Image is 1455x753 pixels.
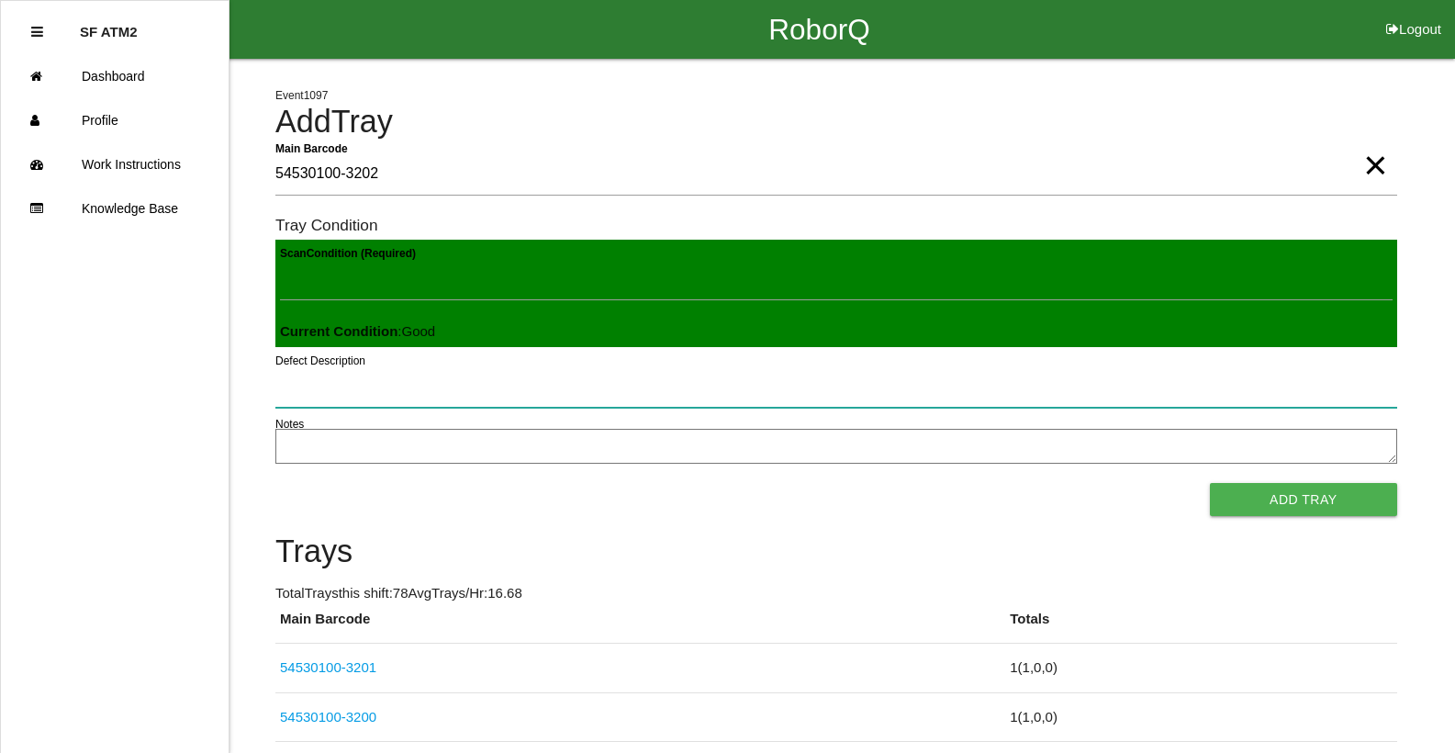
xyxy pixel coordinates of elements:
span: Event 1097 [275,89,328,102]
b: Scan Condition (Required) [280,247,416,260]
h4: Add Tray [275,105,1397,140]
b: Main Barcode [275,141,348,154]
span: Clear Input [1363,129,1387,165]
th: Totals [1005,609,1396,644]
td: 1 ( 1 , 0 , 0 ) [1005,692,1396,742]
p: SF ATM2 [80,10,138,39]
p: Total Trays this shift: 78 Avg Trays /Hr: 16.68 [275,583,1397,604]
a: Work Instructions [1,142,229,186]
a: Knowledge Base [1,186,229,230]
span: : Good [280,323,435,339]
label: Notes [275,416,304,433]
a: 54530100-3201 [280,659,376,675]
b: Current Condition [280,323,397,339]
a: Profile [1,98,229,142]
td: 1 ( 1 , 0 , 0 ) [1005,644,1396,693]
div: Close [31,10,43,54]
h6: Tray Condition [275,217,1397,234]
input: Required [275,153,1397,196]
th: Main Barcode [275,609,1005,644]
a: 54530100-3200 [280,709,376,725]
button: Add Tray [1210,483,1397,516]
label: Defect Description [275,353,365,369]
a: Dashboard [1,54,229,98]
h4: Trays [275,534,1397,569]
